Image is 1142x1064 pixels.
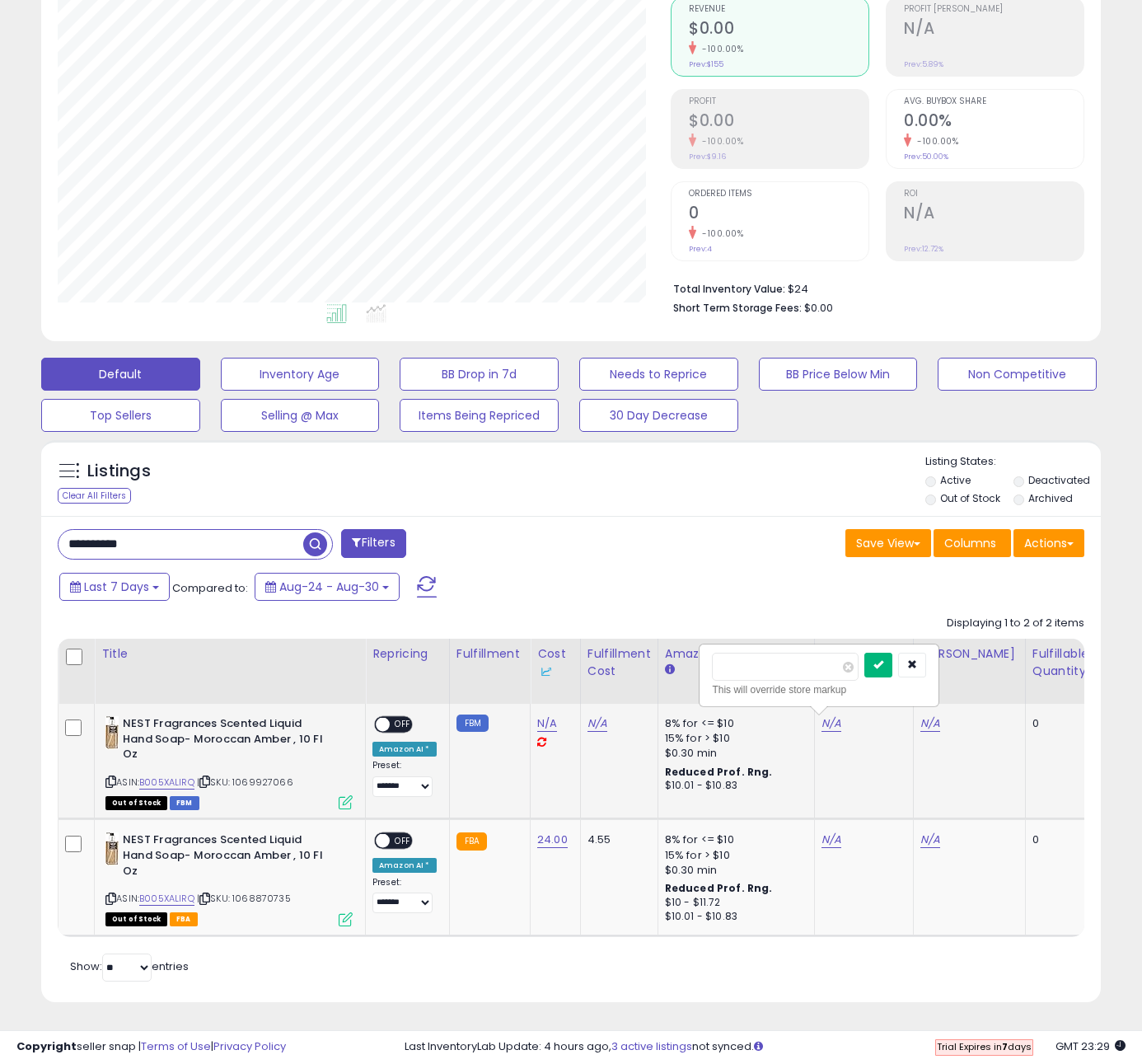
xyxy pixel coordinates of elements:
div: $10 - $11.72 [665,896,802,910]
a: N/A [587,715,607,732]
button: Needs to Reprice [579,358,738,391]
div: Title [101,645,358,663]
span: $0.00 [804,300,833,316]
span: | SKU: 1068870735 [197,892,291,905]
b: Short Term Storage Fees: [673,301,802,315]
a: N/A [920,832,940,848]
button: 30 Day Decrease [579,399,738,432]
p: Listing States: [925,454,1102,470]
label: Out of Stock [940,491,1000,505]
div: Some or all of the values in this column are provided from Inventory Lab. [920,663,1018,680]
span: Trial Expires in days [937,1040,1032,1053]
div: [PERSON_NAME] [920,645,1018,680]
h5: Listings [87,460,151,483]
div: 8% for <= $10 [665,832,802,847]
button: BB Price Below Min [759,358,918,391]
button: Save View [845,529,931,557]
button: Top Sellers [41,399,200,432]
button: Filters [341,529,405,558]
div: Clear All Filters [58,488,131,504]
b: 7 [1002,1040,1008,1053]
a: N/A [920,715,940,732]
span: FBA [170,912,198,926]
span: Avg. Buybox Share [904,97,1083,106]
h2: 0 [689,204,868,226]
div: 0 [1032,832,1083,847]
div: Some or all of the values in this column are provided from Inventory Lab. [537,663,573,680]
strong: Copyright [16,1038,77,1054]
b: NEST Fragrances Scented Liquid Hand Soap- Moroccan Amber , 10 Fl Oz [123,832,323,883]
li: $24 [673,278,1072,298]
a: B005XALIRQ [139,776,194,790]
span: Columns [944,535,996,551]
span: | SKU: 1069927066 [197,776,293,789]
span: Aug-24 - Aug-30 [279,579,379,595]
small: Prev: $9.16 [689,152,726,162]
label: Archived [1028,491,1073,505]
small: Prev: 50.00% [904,152,948,162]
div: 15% for > $10 [665,731,802,746]
div: Amazon AI * [372,858,437,873]
h2: 0.00% [904,111,1083,134]
label: Active [940,473,971,487]
span: Show: entries [70,959,189,974]
div: This will override store markup [712,682,926,698]
div: Cost [537,645,573,680]
span: All listings that are currently out of stock and unavailable for purchase on Amazon [105,796,167,810]
span: Profit [PERSON_NAME] [904,5,1083,14]
div: $10.01 - $10.83 [665,779,802,793]
label: Deactivated [1028,473,1090,487]
button: Default [41,358,200,391]
small: -100.00% [696,43,743,55]
button: Items Being Repriced [400,399,559,432]
h2: $0.00 [689,111,868,134]
span: OFF [390,834,416,848]
small: Amazon Fees. [665,663,675,677]
div: Last InventoryLab Update: 4 hours ago, not synced. [405,1039,1126,1055]
img: InventoryLab Logo [537,663,554,680]
div: Preset: [372,877,437,914]
div: Fulfillable Quantity [1032,645,1089,680]
span: Ordered Items [689,190,868,199]
div: Amazon AI * [372,742,437,757]
small: -100.00% [911,135,958,148]
img: 41Vlu69kIVL._SL40_.jpg [105,832,119,865]
small: -100.00% [696,227,743,240]
div: Fulfillment [456,645,523,663]
span: 2025-09-7 23:29 GMT [1055,1038,1126,1054]
span: All listings that are currently out of stock and unavailable for purchase on Amazon [105,912,167,926]
a: Terms of Use [141,1038,211,1054]
button: Aug-24 - Aug-30 [255,573,400,601]
a: N/A [821,715,841,732]
div: 4.55 [587,832,645,847]
span: Profit [689,97,868,106]
button: Columns [934,529,1011,557]
small: Prev: $155 [689,59,723,69]
span: Last 7 Days [84,579,149,595]
small: Prev: 12.72% [904,244,943,254]
img: 41Vlu69kIVL._SL40_.jpg [105,716,119,749]
div: Repricing [372,645,442,663]
div: $0.30 min [665,746,802,761]
small: FBA [456,832,487,851]
button: BB Drop in 7d [400,358,559,391]
button: Actions [1013,529,1084,557]
button: Last 7 Days [59,573,170,601]
h2: N/A [904,204,1083,226]
a: N/A [821,832,841,848]
h2: $0.00 [689,19,868,41]
div: 0 [1032,716,1083,731]
b: Total Inventory Value: [673,282,785,296]
div: ASIN: [105,716,353,808]
a: N/A [537,715,557,732]
small: Prev: 5.89% [904,59,943,69]
small: FBM [456,715,489,732]
button: Non Competitive [938,358,1097,391]
a: 3 active listings [611,1038,692,1054]
small: -100.00% [696,135,743,148]
span: ROI [904,190,1083,199]
div: $10.01 - $10.83 [665,910,802,924]
h2: N/A [904,19,1083,41]
div: seller snap | | [16,1039,286,1055]
div: Preset: [372,760,437,797]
